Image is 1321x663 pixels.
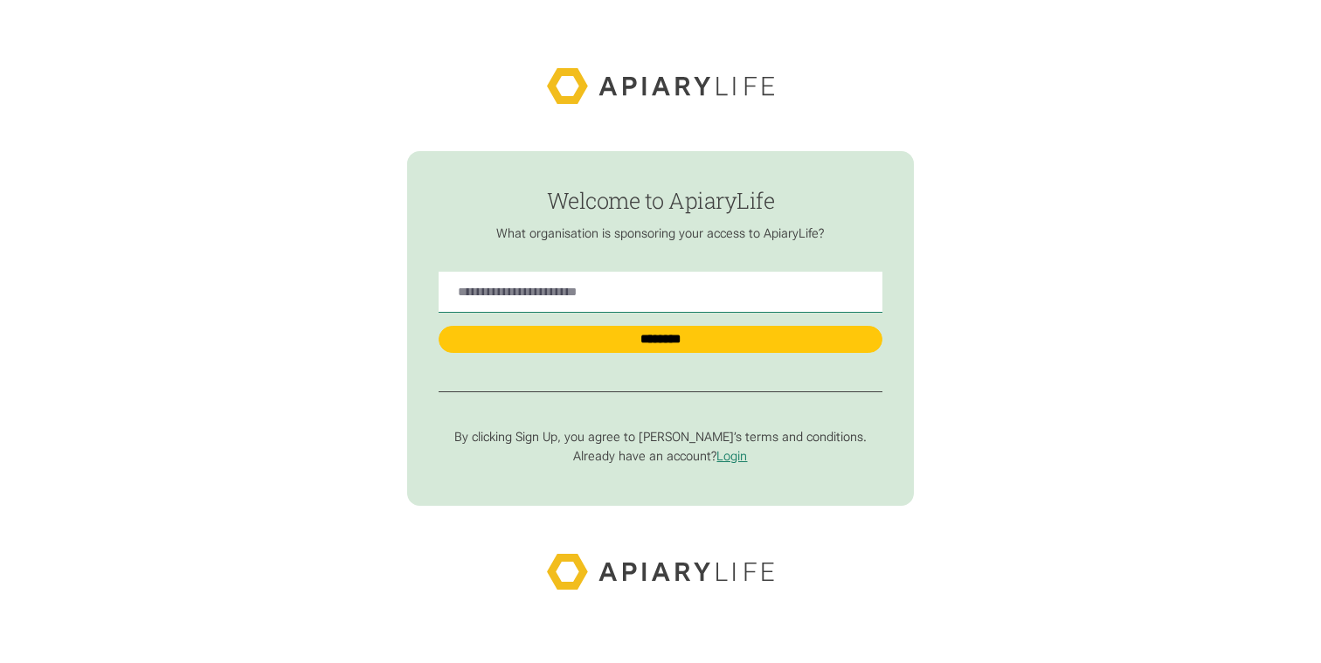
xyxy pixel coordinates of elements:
p: By clicking Sign Up, you agree to [PERSON_NAME]’s terms and conditions. [439,430,882,445]
a: Login [716,449,747,464]
h1: Welcome to ApiaryLife [439,189,882,213]
form: find-employer [407,151,913,506]
p: Already have an account? [439,449,882,465]
p: What organisation is sponsoring your access to ApiaryLife? [439,226,882,242]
